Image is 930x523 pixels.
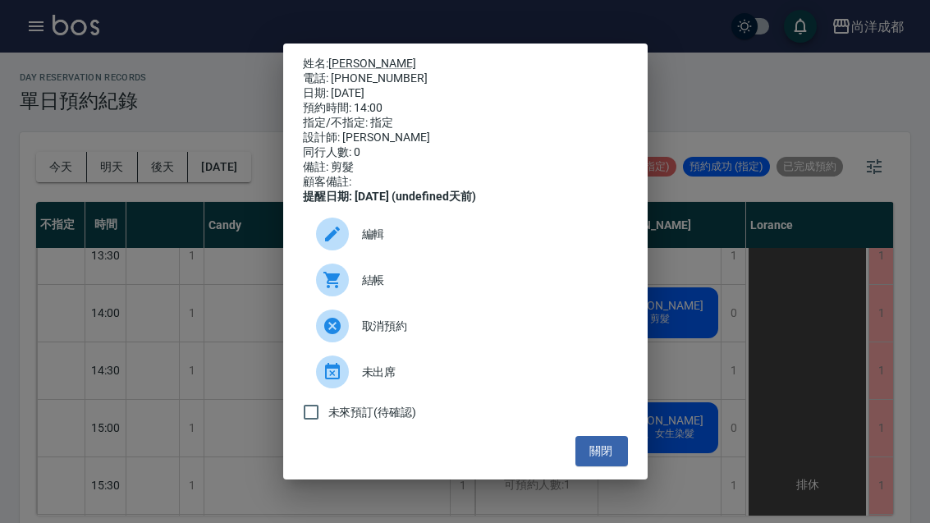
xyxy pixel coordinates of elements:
span: 未出席 [362,364,615,381]
div: 備註: 剪髮 [303,160,628,175]
div: 未出席 [303,349,628,395]
button: 關閉 [575,436,628,466]
div: 提醒日期: [DATE] (undefined天前) [303,190,628,204]
a: [PERSON_NAME] [328,57,416,70]
div: 編輯 [303,211,628,257]
a: 結帳 [303,257,628,303]
p: 姓名: [303,57,628,71]
div: 日期: [DATE] [303,86,628,101]
div: 設計師: [PERSON_NAME] [303,131,628,145]
span: 取消預約 [362,318,615,335]
div: 預約時間: 14:00 [303,101,628,116]
div: 電話: [PHONE_NUMBER] [303,71,628,86]
div: 指定/不指定: 指定 [303,116,628,131]
div: 同行人數: 0 [303,145,628,160]
div: 顧客備註: [303,175,628,190]
span: 未來預訂(待確認) [328,404,417,421]
div: 取消預約 [303,303,628,349]
span: 編輯 [362,226,615,243]
span: 結帳 [362,272,615,289]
